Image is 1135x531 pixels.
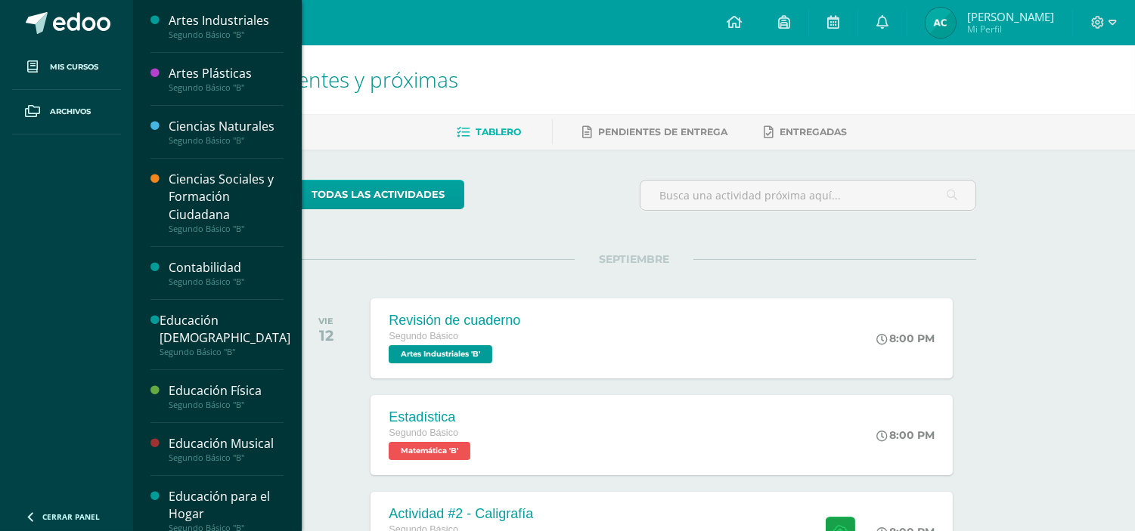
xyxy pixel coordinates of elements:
[169,171,284,233] a: Ciencias Sociales y Formación CiudadanaSegundo Básico "B"
[967,9,1054,24] span: [PERSON_NAME]
[169,82,284,93] div: Segundo Básico "B"
[169,29,284,40] div: Segundo Básico "B"
[169,382,284,400] div: Educación Física
[457,120,522,144] a: Tablero
[389,428,458,438] span: Segundo Básico
[169,259,284,287] a: ContabilidadSegundo Básico "B"
[169,382,284,410] a: Educación FísicaSegundo Básico "B"
[169,135,284,146] div: Segundo Básico "B"
[926,8,956,38] img: dca7bf62d53675bcd885db78449533ef.png
[169,65,284,93] a: Artes PlásticasSegundo Básico "B"
[169,118,284,146] a: Ciencias NaturalesSegundo Básico "B"
[50,61,98,73] span: Mis cursos
[476,126,522,137] span: Tablero
[169,400,284,410] div: Segundo Básico "B"
[12,45,121,90] a: Mis cursos
[318,316,333,326] div: VIE
[169,171,284,223] div: Ciencias Sociales y Formación Ciudadana
[169,12,284,40] a: Artes IndustrialesSegundo Básico "B"
[292,180,464,209] a: todas las Actividades
[318,326,333,344] div: 12
[50,106,91,118] span: Archivos
[151,65,458,94] span: Actividades recientes y próximas
[169,452,284,463] div: Segundo Básico "B"
[169,276,284,287] div: Segundo Básico "B"
[160,312,290,357] a: Educación [DEMOGRAPHIC_DATA]Segundo Básico "B"
[389,409,474,425] div: Estadística
[169,12,284,29] div: Artes Industriales
[876,428,935,442] div: 8:00 PM
[967,23,1054,36] span: Mi Perfil
[169,435,284,463] a: Educación MusicalSegundo Básico "B"
[169,65,284,82] div: Artes Plásticas
[169,259,284,276] div: Contabilidad
[42,511,100,522] span: Cerrar panel
[389,506,533,522] div: Actividad #2 - Caligrafía
[389,442,470,460] span: Matemática 'B'
[764,120,848,144] a: Entregadas
[780,126,848,137] span: Entregadas
[12,90,121,134] a: Archivos
[169,488,284,523] div: Educación para el Hogar
[389,345,492,363] span: Artes Industriales 'B'
[389,313,520,329] div: Revisión de cuaderno
[599,126,728,137] span: Pendientes de entrega
[160,347,290,357] div: Segundo Básico "B"
[640,181,975,210] input: Busca una actividad próxima aquí...
[583,120,728,144] a: Pendientes de entrega
[389,331,458,341] span: Segundo Básico
[876,332,935,345] div: 8:00 PM
[160,312,290,347] div: Educación [DEMOGRAPHIC_DATA]
[169,435,284,452] div: Educación Musical
[169,224,284,234] div: Segundo Básico "B"
[169,118,284,135] div: Ciencias Naturales
[575,252,693,266] span: SEPTIEMBRE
